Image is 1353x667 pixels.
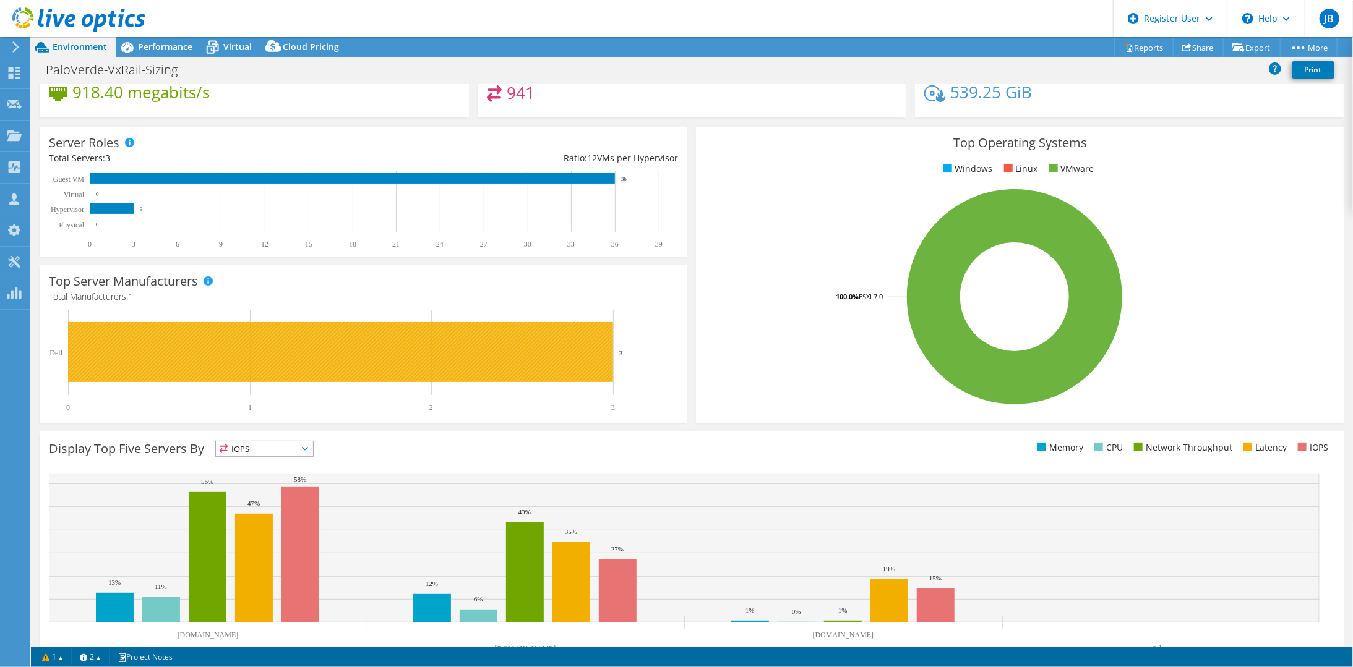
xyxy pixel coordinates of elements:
a: More [1280,38,1338,57]
text: 27 [480,240,488,249]
text: 43% [518,508,531,516]
span: Cloud Pricing [283,41,339,53]
h4: 539.25 GiB [950,85,1032,99]
span: 1 [128,291,133,302]
text: 1 [248,403,252,412]
text: 36 [621,176,627,182]
text: Dell [49,349,62,357]
tspan: 100.0% [836,292,859,301]
text: 24 [436,240,444,249]
text: [DOMAIN_NAME] [813,631,874,639]
text: 6 [176,240,179,249]
text: 0 [96,221,99,227]
span: Performance [138,41,192,53]
text: 9 [219,240,223,249]
text: 13% [108,579,121,586]
text: 47% [247,499,260,507]
h3: Top Server Manufacturers [49,274,198,288]
text: 12% [426,580,438,587]
h4: Total Manufacturers: [49,290,678,304]
a: Share [1173,38,1224,57]
text: 0 [66,403,70,412]
span: Environment [53,41,107,53]
text: 12 [261,240,268,249]
a: Export [1223,38,1281,57]
li: Windows [940,162,993,176]
text: 30 [524,240,531,249]
text: 3 [132,240,135,249]
text: Virtual [64,190,85,199]
li: VMware [1046,162,1094,176]
svg: \n [1242,13,1253,24]
text: 39 [655,240,663,249]
span: 3 [105,152,110,164]
tspan: ESXi 7.0 [859,292,883,301]
text: 0 [88,240,92,249]
text: 33 [567,240,575,249]
text: 21 [392,240,400,249]
span: JB [1320,9,1339,28]
a: Print [1292,61,1334,79]
text: 3 [619,349,623,357]
h3: Top Operating Systems [705,136,1334,150]
text: 3 [140,206,143,212]
text: 36 [611,240,619,249]
li: CPU [1091,441,1123,454]
text: 0% [792,608,801,615]
li: Network Throughput [1131,441,1232,454]
text: 15 [305,240,312,249]
a: Project Notes [109,649,181,665]
text: 1% [838,606,848,614]
h4: 941 [507,86,535,100]
a: 1 [33,649,72,665]
a: 2 [71,649,110,665]
li: Linux [1001,162,1038,176]
div: Ratio: VMs per Hypervisor [364,151,679,165]
text: Guest VM [53,175,84,184]
text: 58% [294,475,306,483]
li: Latency [1240,441,1287,454]
a: Reports [1114,38,1174,57]
div: Total Servers: [49,151,364,165]
text: 27% [611,545,624,553]
text: 3 [611,403,615,412]
span: Virtual [223,41,252,53]
text: 1% [745,606,755,614]
text: Other [1152,644,1169,653]
h1: PaloVerde-VxRail-Sizing [40,63,197,77]
text: 56% [201,478,213,485]
text: [DOMAIN_NAME] [495,644,556,653]
text: 19% [883,565,895,572]
li: IOPS [1295,441,1329,454]
text: 15% [929,574,942,582]
h4: 918.40 megabits/s [72,85,210,99]
text: 0 [96,191,99,197]
text: Physical [59,221,84,229]
span: 12 [587,152,597,164]
span: IOPS [216,441,313,456]
text: 35% [565,528,577,535]
text: 2 [429,403,433,412]
text: 11% [155,583,167,590]
text: Hypervisor [51,205,84,214]
h3: Server Roles [49,136,119,150]
li: Memory [1034,441,1083,454]
text: [DOMAIN_NAME] [178,631,239,639]
text: 6% [474,595,483,603]
text: 18 [349,240,356,249]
